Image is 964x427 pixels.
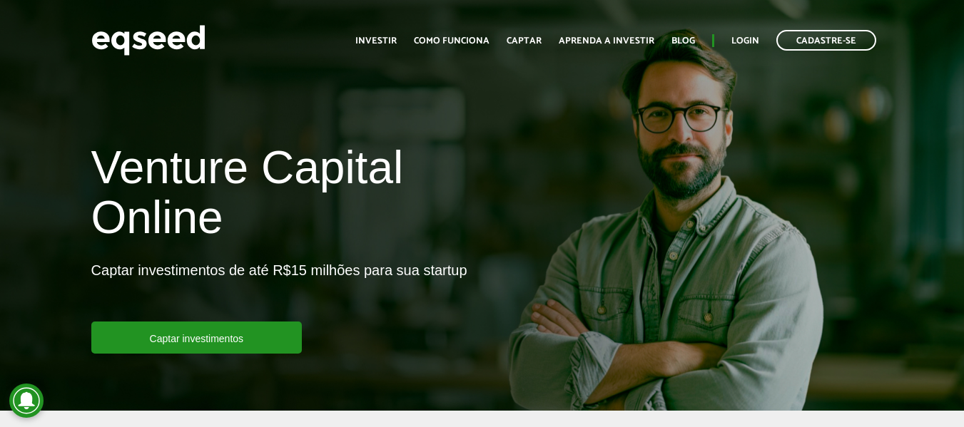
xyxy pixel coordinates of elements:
a: Aprenda a investir [559,36,654,46]
h1: Venture Capital Online [91,143,472,250]
a: Como funciona [414,36,489,46]
img: EqSeed [91,21,206,59]
p: Captar investimentos de até R$15 milhões para sua startup [91,262,467,321]
a: Captar investimentos [91,321,303,354]
a: Cadastre-se [776,30,876,51]
a: Investir [355,36,397,46]
a: Captar [507,36,542,46]
a: Login [731,36,759,46]
a: Blog [671,36,695,46]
